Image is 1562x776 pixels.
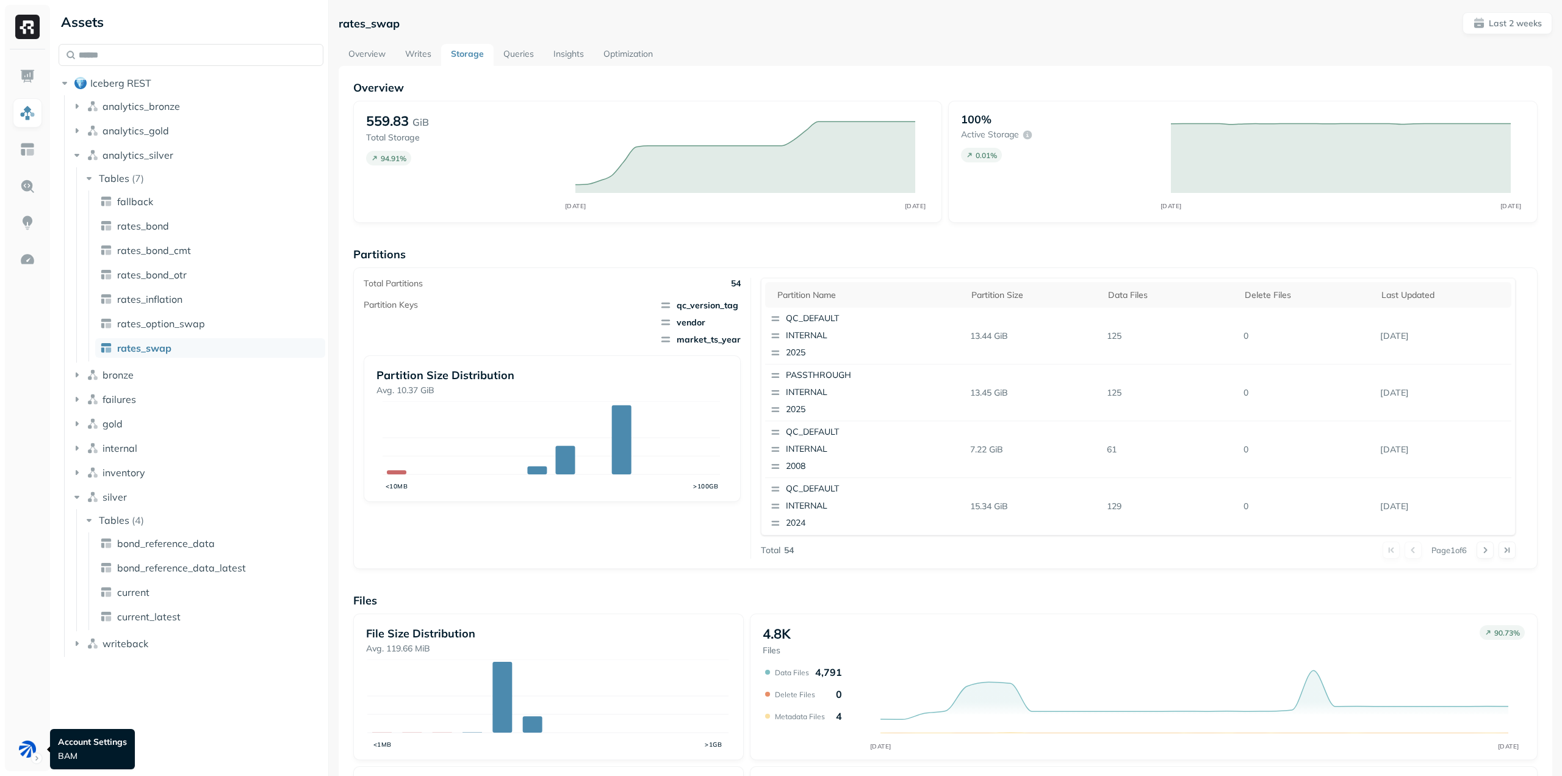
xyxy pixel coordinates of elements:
button: Iceberg REST [59,73,323,93]
a: bond_reference_data [95,534,325,553]
a: rates_bond [95,216,325,236]
p: 13.45 GiB [965,382,1102,404]
tspan: <1MB [373,741,391,749]
div: Assets [59,12,323,32]
button: internal [71,438,324,458]
div: Delete Files [1245,289,1369,301]
p: 0 [836,688,842,700]
button: writeback [71,634,324,653]
img: BAM [19,741,36,758]
a: Storage [441,44,494,66]
a: Optimization [594,44,663,66]
p: rates_swap [339,16,400,31]
img: namespace [87,149,99,161]
p: QC_DEFAULT [786,426,904,438]
img: namespace [87,491,99,503]
p: 0 [1239,496,1375,517]
span: rates_bond_cmt [117,244,191,256]
button: Last 2 weeks [1463,12,1552,34]
p: GiB [412,115,429,129]
a: fallback [95,192,325,211]
button: PASSTHROUGHINTERNAL2025 [765,364,909,421]
p: INTERNAL [786,443,904,455]
img: table [100,342,112,354]
p: 4 [836,710,842,722]
p: 125 [1102,382,1239,404]
p: Total Storage [366,132,563,143]
a: current [95,582,325,602]
a: Overview [339,44,395,66]
p: Delete Files [775,690,815,699]
img: root [74,77,87,89]
span: rates_option_swap [117,317,205,330]
p: 54 [784,545,794,556]
p: INTERNAL [786,330,904,342]
img: table [100,562,112,574]
p: File Size Distribution [366,626,731,640]
p: Page 1 of 6 [1431,545,1467,556]
p: Data Files [775,668,809,677]
p: 0 [1239,439,1375,460]
span: rates_swap [117,342,171,354]
button: analytics_silver [71,145,324,165]
p: 559.83 [366,112,409,129]
img: Ryft [15,15,40,39]
p: 0 [1239,382,1375,404]
a: rates_bond_otr [95,265,325,285]
span: silver [103,491,127,503]
span: rates_bond_otr [117,269,187,281]
p: 61 [1102,439,1239,460]
button: analytics_gold [71,121,324,140]
img: namespace [87,637,99,650]
img: Insights [20,215,35,231]
button: inventory [71,463,324,482]
tspan: [DATE] [1498,742,1519,750]
tspan: [DATE] [565,202,586,210]
p: 4.8K [763,625,791,642]
img: table [100,317,112,330]
img: Query Explorer [20,178,35,194]
div: Data Files [1108,289,1233,301]
p: Overview [353,81,1538,95]
p: Active storage [961,129,1019,140]
p: ( 4 ) [132,514,144,526]
p: Partition Size Distribution [376,368,729,382]
p: Oct 6, 2025 [1375,325,1512,347]
span: fallback [117,195,153,208]
tspan: <10MB [386,482,408,490]
p: Files [763,645,791,656]
p: 129 [1102,496,1239,517]
button: QC_DEFAULTINTERNAL2008 [765,421,909,477]
button: failures [71,390,324,409]
p: Avg. 10.37 GiB [376,385,729,396]
span: bond_reference_data_latest [117,562,246,574]
button: QC_DEFAULTINTERNAL2025 [765,308,909,364]
p: BAM [58,750,127,762]
span: analytics_bronze [103,100,180,112]
img: namespace [87,100,99,112]
button: QC_DEFAULTINTERNAL2024 [765,478,909,534]
img: table [100,293,112,305]
p: 0.01 % [976,151,997,160]
span: Tables [99,514,129,526]
p: INTERNAL [786,500,904,512]
button: Tables(4) [83,510,325,530]
img: table [100,537,112,549]
p: 94.91 % [381,154,406,163]
span: writeback [103,637,148,650]
span: inventory [103,466,145,479]
span: current_latest [117,611,181,623]
tspan: [DATE] [1500,202,1521,210]
span: failures [103,393,136,405]
p: Oct 2, 2025 [1375,496,1512,517]
p: 13.44 GiB [965,325,1102,347]
p: Oct 2, 2025 [1375,439,1512,460]
p: 100% [961,112,992,126]
p: Metadata Files [775,712,825,721]
span: bond_reference_data [117,537,215,549]
p: 2008 [786,460,904,473]
img: table [100,220,112,232]
button: silver [71,487,324,507]
p: Account Settings [58,736,127,748]
a: rates_option_swap [95,314,325,333]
